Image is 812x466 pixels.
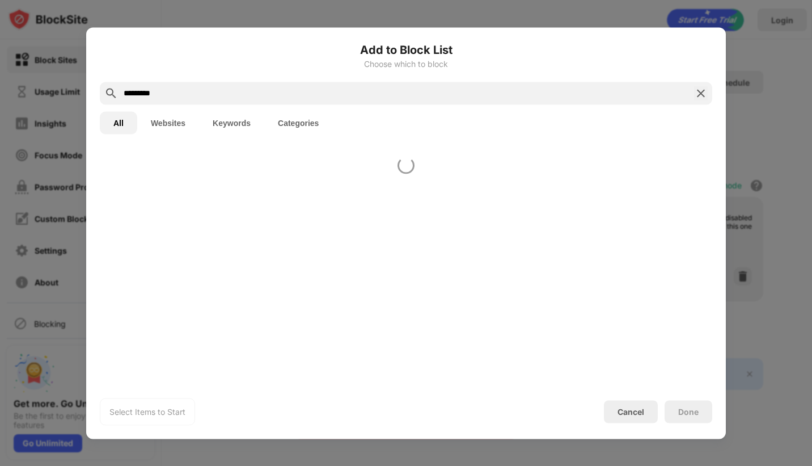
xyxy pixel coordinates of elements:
div: Select Items to Start [109,406,185,417]
div: Choose which to block [100,59,712,68]
img: search.svg [104,86,118,100]
button: Categories [264,111,332,134]
div: Cancel [618,407,644,417]
button: Websites [137,111,199,134]
h6: Add to Block List [100,41,712,58]
img: search-close [694,86,708,100]
button: All [100,111,137,134]
button: Keywords [199,111,264,134]
div: Done [678,407,699,416]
